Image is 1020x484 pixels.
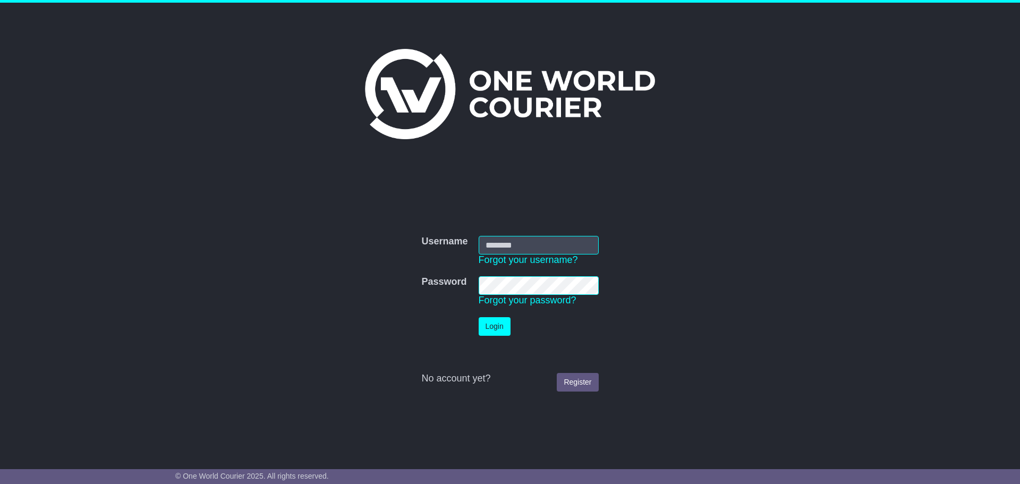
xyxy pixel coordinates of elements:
a: Forgot your username? [479,254,578,265]
span: © One World Courier 2025. All rights reserved. [175,472,329,480]
label: Password [421,276,466,288]
img: One World [365,49,655,139]
label: Username [421,236,467,248]
button: Login [479,317,511,336]
div: No account yet? [421,373,598,385]
a: Register [557,373,598,392]
a: Forgot your password? [479,295,576,305]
